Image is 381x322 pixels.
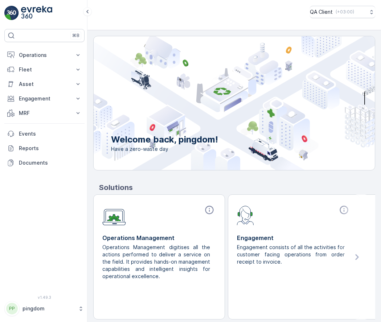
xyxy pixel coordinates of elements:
a: Documents [4,156,85,170]
p: Documents [19,159,82,166]
div: PP [6,303,18,314]
a: Events [4,127,85,141]
p: ( +03:00 ) [336,9,354,15]
img: logo_light-DOdMpM7g.png [21,6,52,20]
img: module-icon [102,205,126,226]
button: QA Client(+03:00) [310,6,375,18]
p: Solutions [99,182,375,193]
img: logo [4,6,19,20]
p: Operations Management digitises all the actions performed to deliver a service on the field. It p... [102,244,210,280]
p: MRF [19,110,70,117]
p: QA Client [310,8,333,16]
p: Welcome back, pingdom! [111,134,218,145]
p: Operations Management [102,234,216,242]
p: Fleet [19,66,70,73]
p: Asset [19,80,70,88]
p: Reports [19,145,82,152]
p: pingdom [22,305,74,312]
p: Engagement [19,95,70,102]
span: v 1.49.3 [4,295,85,300]
button: Operations [4,48,85,62]
p: Engagement [237,234,351,242]
img: city illustration [61,36,375,170]
p: Events [19,130,82,137]
button: Asset [4,77,85,91]
p: ⌘B [72,33,79,38]
button: PPpingdom [4,301,85,316]
img: module-icon [237,205,254,225]
p: Engagement consists of all the activities for customer facing operations from order receipt to in... [237,244,345,265]
p: Operations [19,51,70,59]
button: Fleet [4,62,85,77]
a: Reports [4,141,85,156]
button: MRF [4,106,85,120]
span: Have a zero-waste day [111,145,218,153]
button: Engagement [4,91,85,106]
